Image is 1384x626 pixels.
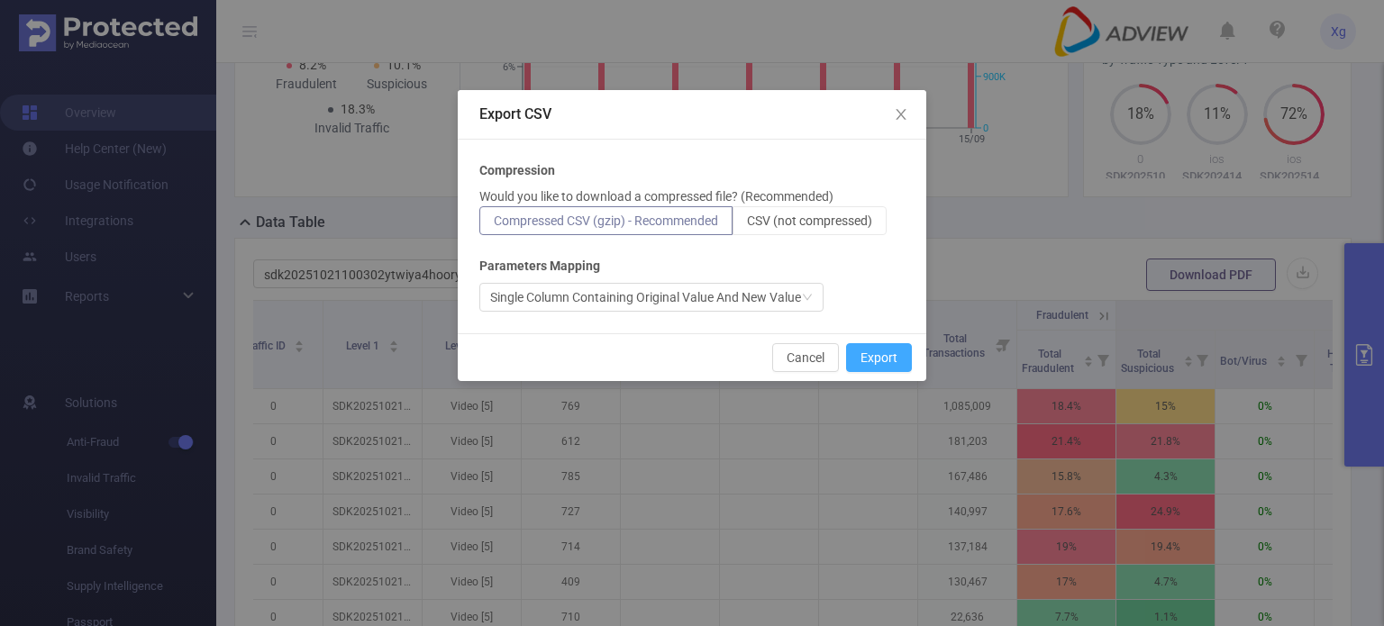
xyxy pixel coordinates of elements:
[490,284,801,311] div: Single Column Containing Original Value And New Value
[876,90,926,141] button: Close
[479,104,905,124] div: Export CSV
[846,343,912,372] button: Export
[494,213,718,228] span: Compressed CSV (gzip) - Recommended
[479,161,555,180] b: Compression
[479,187,833,206] p: Would you like to download a compressed file? (Recommended)
[747,213,872,228] span: CSV (not compressed)
[479,257,600,276] b: Parameters Mapping
[772,343,839,372] button: Cancel
[894,107,908,122] i: icon: close
[802,292,813,304] i: icon: down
